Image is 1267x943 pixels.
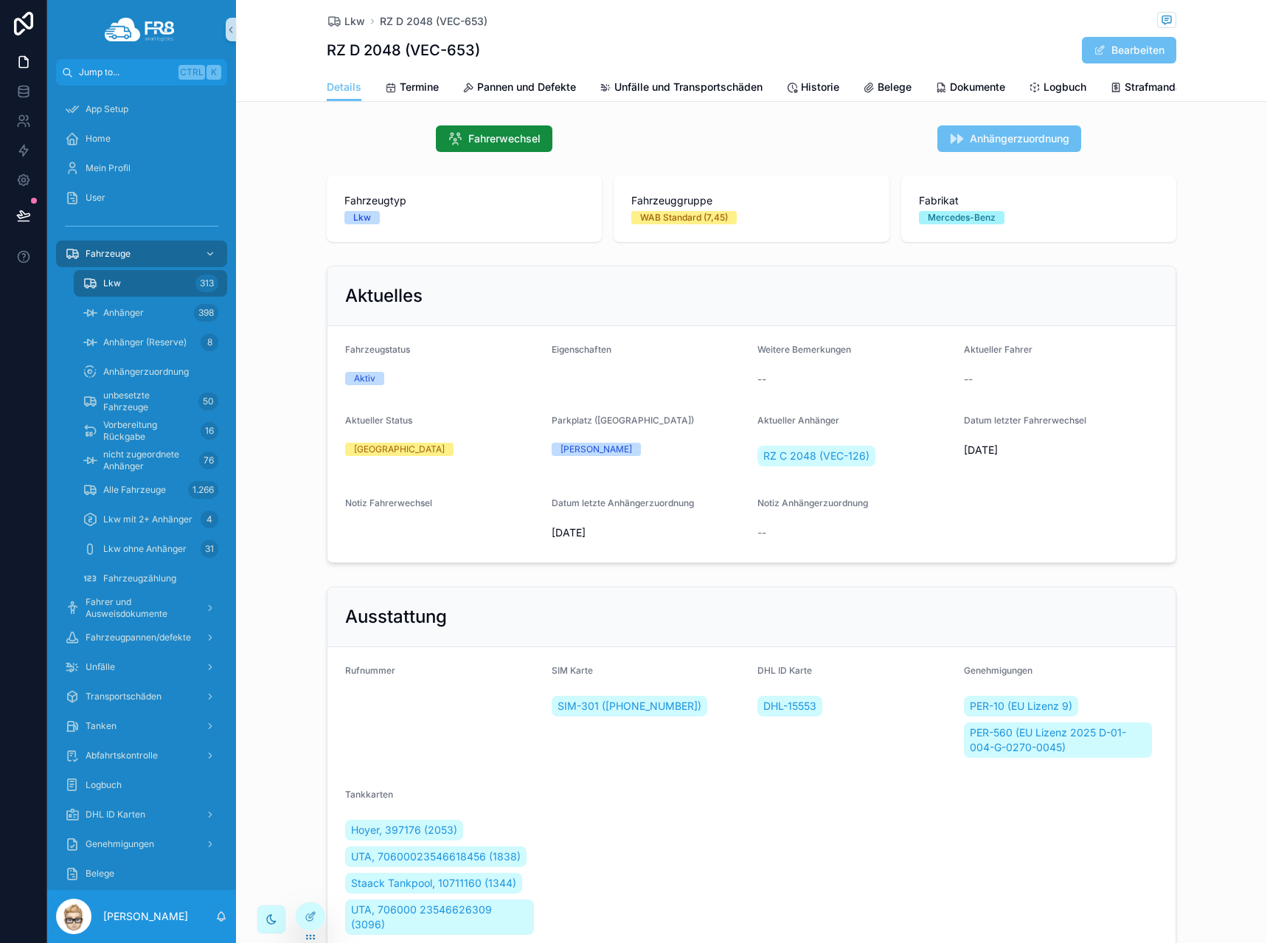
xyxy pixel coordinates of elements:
span: Fahrzeugpannen/defekte [86,632,191,643]
span: Logbuch [1044,80,1086,94]
a: RZ C 2048 (VEC-126) [757,446,875,466]
span: Unfälle [86,661,115,673]
a: Hoyer, 397176 (2053) [345,820,463,840]
a: App Setup [56,96,227,122]
span: Ctrl [178,65,205,80]
a: Abfahrtskontrolle [56,742,227,769]
span: Eigenschaften [552,344,611,355]
a: Lkw313 [74,270,227,297]
button: Anhängerzuordnung [937,125,1081,152]
a: Fahrzeugzählung [74,565,227,592]
a: Anhängerzuordnung [74,359,227,385]
a: Lkw [327,14,365,29]
div: 4 [201,511,218,528]
a: DHL ID Karten [56,801,227,828]
span: Termine [400,80,439,94]
a: Fahrer und Ausweisdokumente [56,595,227,621]
a: Vorbereitung Rückgabe16 [74,418,227,444]
span: Weitere Bemerkungen [757,344,851,355]
span: Lkw mit 2+ Anhänger [103,514,192,525]
span: Staack Tankpool, 10711160 (1344) [351,876,516,891]
span: -- [757,525,766,540]
span: Hoyer, 397176 (2053) [351,823,457,837]
a: Anhänger (Reserve)8 [74,329,227,356]
span: Unfälle und Transportschäden [614,80,763,94]
a: Unfälle [56,654,227,680]
span: Genehmigungen [86,838,154,850]
span: Belege [86,868,114,880]
span: Datum letzter Fahrerwechsel [964,415,1086,426]
div: 8 [201,334,218,351]
a: DHL-15553 [757,696,822,716]
span: Tanken [86,720,117,732]
a: Mein Profil [56,155,227,182]
span: Aktueller Fahrer [964,344,1032,355]
span: Vorbereitung Rückgabe [103,419,195,443]
a: Genehmigungen [56,831,227,857]
span: Jump to... [79,66,173,78]
div: scrollable content [47,86,236,890]
span: Fabrikat [919,193,1159,208]
span: Fahrzeugzählung [103,573,176,584]
span: Parkplatz ([GEOGRAPHIC_DATA]) [552,415,694,426]
span: SIM-301 ([PHONE_NUMBER]) [558,699,701,714]
span: UTA, 70600023546618456 (1838) [351,849,521,864]
span: Fahrer und Ausweisdokumente [86,596,193,620]
span: Aktueller Anhänger [757,415,839,426]
span: -- [757,372,766,387]
a: User [56,184,227,211]
span: Fahrzeuge [86,248,131,260]
span: Anhänger (Reserve) [103,336,187,348]
a: Fahrzeuge [56,241,227,267]
span: Lkw ohne Anhänger [103,543,187,555]
a: Anhänger398 [74,300,227,326]
h1: RZ D 2048 (VEC-653) [327,40,480,61]
div: 1.266 [188,481,218,499]
span: Fahrerwechsel [468,131,541,146]
a: Unfälle und Transportschäden [600,74,763,103]
div: [GEOGRAPHIC_DATA] [354,443,445,456]
h2: Aktuelles [345,284,423,308]
a: Belege [863,74,912,103]
div: Mercedes-Benz [928,211,996,224]
a: Dokumente [935,74,1005,103]
a: Transportschäden [56,683,227,710]
span: Home [86,133,111,145]
span: Notiz Anhängerzuordnung [757,497,868,508]
span: [DATE] [552,525,746,540]
span: Fahrzeuggruppe [631,193,871,208]
span: Pannen und Defekte [477,80,576,94]
a: PER-10 (EU Lizenz 9) [964,696,1078,716]
span: Lkw [344,14,365,29]
span: Rufnummer [345,665,395,676]
span: SIM Karte [552,665,593,676]
span: PER-560 (EU Lizenz 2025 D-01-004-G-0270-0045) [970,725,1147,755]
div: 16 [201,422,218,440]
h2: Ausstattung [345,605,447,629]
span: Lkw [103,277,121,289]
span: Belege [878,80,912,94]
button: Bearbeiten [1082,37,1176,63]
span: Logbuch [86,779,122,791]
a: Belege [56,860,227,887]
a: Termine [385,74,439,103]
span: Alle Fahrzeuge [103,484,166,496]
span: Abfahrtskontrolle [86,750,158,761]
div: [PERSON_NAME] [560,443,632,456]
a: Pannen und Defekte [462,74,576,103]
span: Notiz Fahrerwechsel [345,497,432,508]
button: Jump to...CtrlK [56,59,227,86]
div: Aktiv [354,372,375,385]
p: [PERSON_NAME] [103,909,188,924]
div: 50 [198,393,218,410]
div: Lkw [353,211,371,224]
div: 313 [195,274,218,292]
span: K [208,66,220,78]
a: Tanken [56,713,227,739]
a: RZ D 2048 (VEC-653) [380,14,487,29]
span: Anhängerzuordnung [103,366,189,378]
span: Fahrzeugtyp [344,193,584,208]
a: unbesetzte Fahrzeuge50 [74,388,227,415]
a: Logbuch [1029,74,1086,103]
span: DHL ID Karte [757,665,812,676]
